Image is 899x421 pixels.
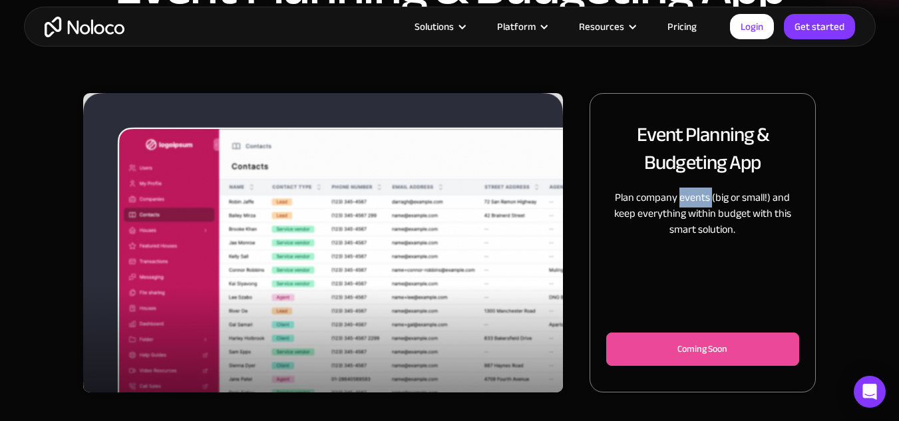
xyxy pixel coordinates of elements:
div: Resources [562,18,651,35]
div: Solutions [415,18,454,35]
div: carousel [83,93,563,392]
h2: Event Planning & Budgeting App [606,120,799,176]
div: Resources [579,18,624,35]
div: Solutions [398,18,480,35]
div: Coming Soon [628,341,777,357]
p: Plan company events (big or small!) and keep everything within budget with this smart solution. [606,190,799,237]
a: home [45,17,124,37]
div: Open Intercom Messenger [854,376,886,408]
div: Platform [497,18,536,35]
div: Platform [480,18,562,35]
div: 1 of 3 [83,93,563,392]
a: Pricing [651,18,713,35]
a: Get started [784,14,855,39]
a: Login [730,14,774,39]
